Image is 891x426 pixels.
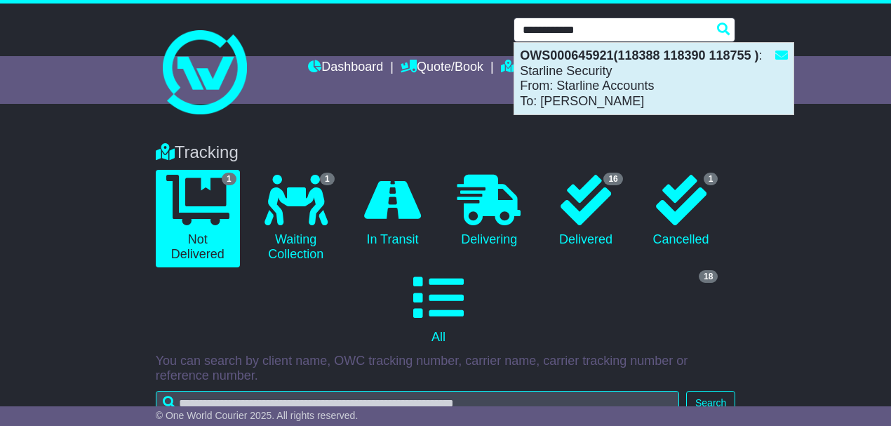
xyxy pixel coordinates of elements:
a: 16 Delivered [545,170,627,253]
strong: OWS000645921(118388 118390 118755 ) [520,48,758,62]
a: Dashboard [308,56,383,80]
div: : Starline Security From: Starline Accounts To: [PERSON_NAME] [514,43,793,114]
a: Tracking [501,56,563,80]
span: 16 [603,173,622,185]
span: 18 [699,270,718,283]
p: You can search by client name, OWC tracking number, carrier name, carrier tracking number or refe... [156,354,736,384]
div: Tracking [149,142,743,163]
span: 1 [704,173,718,185]
button: Search [686,391,735,415]
span: 1 [320,173,335,185]
a: 1 Not Delivered [156,170,240,267]
a: 1 Waiting Collection [254,170,338,267]
a: In Transit [352,170,434,253]
a: 1 Cancelled [641,170,722,253]
a: 18 All [156,267,722,350]
span: 1 [222,173,236,185]
a: Delivering [447,170,531,253]
span: © One World Courier 2025. All rights reserved. [156,410,359,421]
a: Quote/Book [401,56,483,80]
